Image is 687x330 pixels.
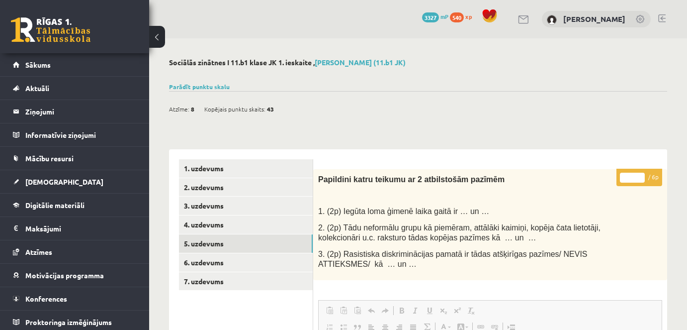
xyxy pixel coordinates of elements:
a: Ziņojumi [13,100,137,123]
a: Motivācijas programma [13,264,137,287]
span: Proktoringa izmēģinājums [25,318,112,327]
a: Digitālie materiāli [13,194,137,217]
span: xp [465,12,472,20]
span: Mācību resursi [25,154,74,163]
a: Aktuāli [13,77,137,100]
a: Treknraksts (vadīšanas taustiņš+B) [395,304,409,317]
a: Informatīvie ziņojumi [13,123,137,146]
a: Ievietot kā vienkāršu tekstu (vadīšanas taustiņš+pārslēgšanas taustiņš+V) [337,304,350,317]
a: 1. uzdevums [179,159,313,178]
a: [DEMOGRAPHIC_DATA] [13,170,137,193]
span: mP [440,12,448,20]
a: Apakšraksts [436,304,450,317]
span: 1. (2p) Iegūta loma ģimenē laika gaitā ir … un … [318,207,489,216]
legend: Informatīvie ziņojumi [25,123,137,146]
a: Atcelt (vadīšanas taustiņš+Z) [364,304,378,317]
a: Noņemt stilus [464,304,478,317]
p: / 6p [616,169,662,186]
a: Pasvītrojums (vadīšanas taustiņš+U) [423,304,436,317]
span: Atzīme: [169,102,189,116]
span: 3327 [422,12,439,22]
span: 2. (2p) Tādu neformālu grupu kā piemēram, attālāki kaimiņi, kopēja čata lietotāji, kolekcionāri u... [318,223,601,242]
a: Rīgas 1. Tālmācības vidusskola [11,17,90,42]
a: Maksājumi [13,217,137,240]
span: 43 [267,102,274,116]
a: 540 xp [450,12,477,20]
span: Konferences [25,294,67,303]
a: Slīpraksts (vadīšanas taustiņš+I) [409,304,423,317]
legend: Maksājumi [25,217,137,240]
span: Digitālie materiāli [25,201,85,210]
a: 7. uzdevums [179,272,313,291]
a: Atkārtot (vadīšanas taustiņš+Y) [378,304,392,317]
h2: Sociālās zinātnes I 11.b1 klase JK 1. ieskaite , [169,58,667,67]
a: Augšraksts [450,304,464,317]
span: 540 [450,12,464,22]
legend: Ziņojumi [25,100,137,123]
a: Ielīmēt (vadīšanas taustiņš+V) [323,304,337,317]
img: Elise Burdikova [547,15,557,25]
a: 6. uzdevums [179,253,313,272]
a: 4. uzdevums [179,216,313,234]
a: Konferences [13,287,137,310]
a: Atzīmes [13,240,137,263]
a: Sākums [13,53,137,76]
a: [PERSON_NAME] (11.b1 JK) [315,58,406,67]
span: Sākums [25,60,51,69]
a: Ievietot no Worda [350,304,364,317]
a: Mācību resursi [13,147,137,170]
a: Parādīt punktu skalu [169,83,230,91]
a: 3. uzdevums [179,197,313,215]
a: 5. uzdevums [179,234,313,253]
span: Papildini katru teikumu ar 2 atbilstošām pazīmēm [318,175,505,184]
span: 8 [191,102,194,116]
a: 3327 mP [422,12,448,20]
span: Kopējais punktu skaits: [204,102,265,116]
span: Aktuāli [25,84,49,93]
span: [DEMOGRAPHIC_DATA] [25,177,103,186]
span: 3. (2p) Rasistiska diskriminācijas pamatā ir tādas atšķirīgas pazīmes/ NEVIS ATTIEKSMES/ kā … un … [318,250,588,269]
span: Motivācijas programma [25,271,104,280]
span: Atzīmes [25,247,52,256]
a: 2. uzdevums [179,178,313,197]
a: [PERSON_NAME] [563,14,625,24]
